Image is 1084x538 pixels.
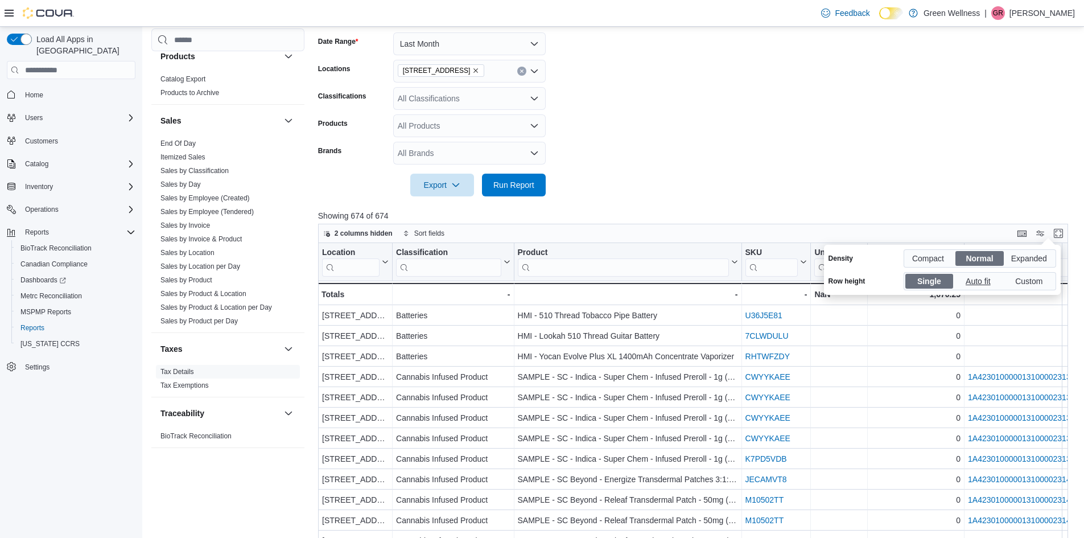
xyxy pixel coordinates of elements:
[160,343,183,355] h3: Taxes
[160,88,219,97] span: Products to Archive
[160,75,205,84] span: Catalog Export
[517,493,737,507] div: SAMPLE - SC Beyond - Releaf Transdermal Patch - 50mg (3145)
[968,495,1075,504] a: 1A4230100000131000023145
[745,516,784,525] a: M10502TT
[1011,250,1049,267] span: Expanded
[151,137,304,332] div: Sales
[20,111,47,125] button: Users
[517,514,737,527] div: SAMPLE - SC Beyond - Releaf Transdermal Patch - 50mg (3145)
[745,311,782,320] a: U36J5E81
[879,19,880,20] span: Dark Mode
[2,202,140,217] button: Operations
[7,81,135,405] nav: Complex example
[745,352,790,361] a: RHTWFZDY
[20,180,57,194] button: Inventory
[160,194,250,203] span: Sales by Employee (Created)
[20,291,82,301] span: Metrc Reconciliation
[396,473,510,486] div: Cannabis Infused Product
[398,64,485,77] span: 28059 Hwy 28
[160,115,182,126] h3: Sales
[871,452,961,466] div: 0
[160,367,194,376] span: Tax Details
[160,317,238,326] span: Sales by Product per Day
[517,432,737,445] div: SAMPLE - SC - Indica - Super Chem - Infused Preroll - 1g (3139)
[904,250,955,267] label: Compact
[517,350,737,363] div: HMI - Yocan Evolve Plus XL 1400mAh Concentrate Vaporizer
[20,111,135,125] span: Users
[16,321,49,335] a: Reports
[912,250,946,267] span: Compact
[530,121,539,130] button: Open list of options
[160,180,201,189] span: Sales by Day
[396,248,501,258] div: Classification
[25,137,58,146] span: Customers
[745,413,790,422] a: CWYYKAEE
[871,432,961,445] div: 0
[745,372,790,381] a: CWYYKAEE
[2,179,140,195] button: Inventory
[20,134,135,148] span: Customers
[335,229,393,238] span: 2 columns hidden
[23,7,74,19] img: Cova
[393,32,546,55] button: Last Month
[160,276,212,284] a: Sales by Product
[151,365,304,397] div: Taxes
[25,205,59,214] span: Operations
[20,203,63,216] button: Operations
[1033,227,1047,240] button: Display options
[966,250,993,267] span: Normal
[322,493,389,507] div: [STREET_ADDRESS]
[396,350,510,363] div: Batteries
[322,329,389,343] div: [STREET_ADDRESS]
[160,408,204,419] h3: Traceability
[396,370,510,384] div: Cannabis Infused Product
[396,514,510,527] div: Cannabis Infused Product
[517,288,737,301] div: -
[2,133,140,149] button: Customers
[410,174,474,196] button: Export
[745,475,786,484] a: JECAMVT8
[160,303,272,311] a: Sales by Product & Location per Day
[160,432,232,441] span: BioTrack Reconciliation
[871,350,961,363] div: 0
[879,7,903,19] input: Dark Mode
[25,363,50,372] span: Settings
[160,381,209,390] span: Tax Exemptions
[322,248,389,277] button: Location
[829,277,865,286] label: Row height
[968,393,1075,402] a: 1A4230100000131000023139
[398,227,449,240] button: Sort fields
[322,370,389,384] div: [STREET_ADDRESS]
[745,248,798,277] div: SKU URL
[20,260,88,269] span: Canadian Compliance
[11,336,140,352] button: [US_STATE] CCRS
[530,149,539,158] button: Open list of options
[814,288,864,301] div: NaN
[984,6,987,20] p: |
[11,288,140,304] button: Metrc Reconciliation
[25,228,49,237] span: Reports
[318,64,351,73] label: Locations
[11,240,140,256] button: BioTrack Reconciliation
[517,391,737,404] div: SAMPLE - SC - Indica - Super Chem - Infused Preroll - 1g (3139)
[1005,250,1056,267] label: Expanded
[160,368,194,376] a: Tax Details
[20,360,54,374] a: Settings
[817,2,874,24] a: Feedback
[322,309,389,322] div: [STREET_ADDRESS]
[16,321,135,335] span: Reports
[745,331,788,340] a: 7CLWDULU
[160,167,229,175] a: Sales by Classification
[517,452,737,466] div: SAMPLE - SC - Indica - Super Chem - Infused Preroll - 1g (3139)
[745,434,790,443] a: CWYYKAEE
[151,72,304,104] div: Products
[1015,227,1029,240] button: Keyboard shortcuts
[160,207,254,216] span: Sales by Employee (Tendered)
[16,305,76,319] a: MSPMP Reports
[20,225,53,239] button: Reports
[20,203,135,216] span: Operations
[2,224,140,240] button: Reports
[11,320,140,336] button: Reports
[871,411,961,425] div: 0
[16,257,135,271] span: Canadian Compliance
